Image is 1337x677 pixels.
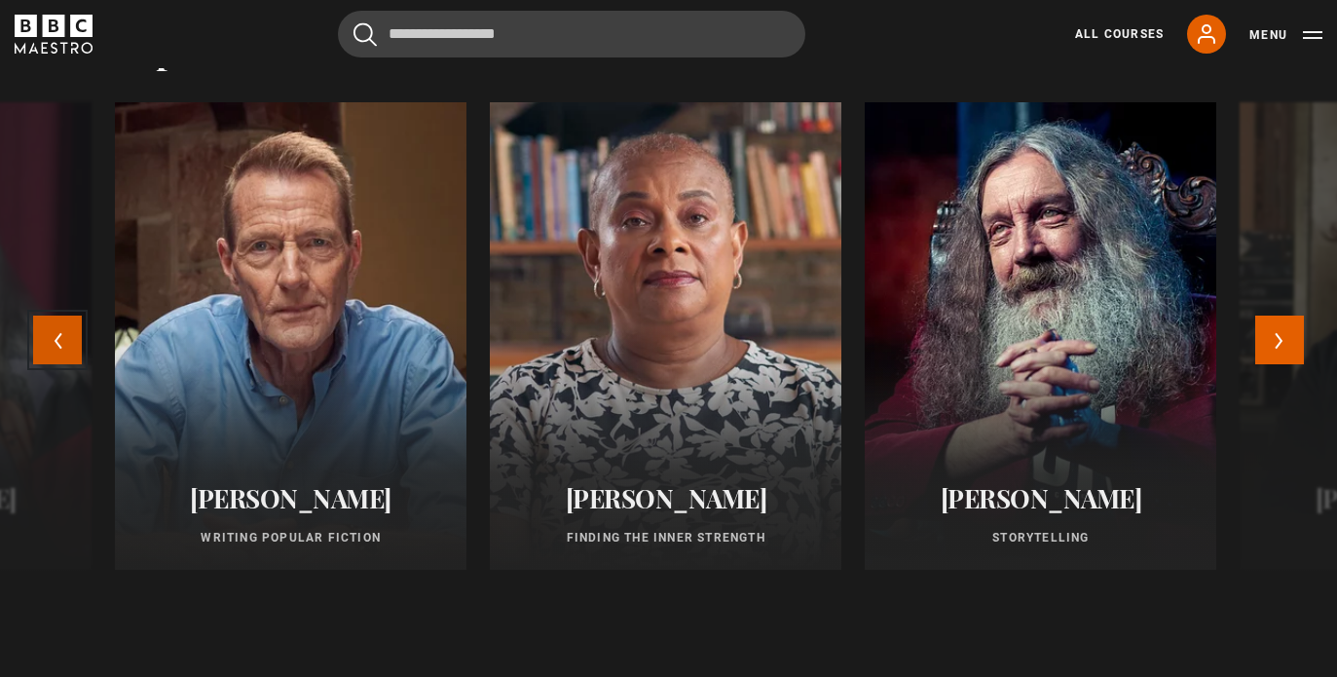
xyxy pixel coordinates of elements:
button: Submit the search query [353,22,377,47]
h2: Explore similar courses [116,30,487,71]
a: All Courses [1075,25,1164,43]
h2: [PERSON_NAME] [138,483,443,513]
button: Toggle navigation [1249,25,1322,45]
p: Writing Popular Fiction [138,529,443,546]
p: Finding the Inner Strength [513,529,818,546]
a: [PERSON_NAME] Finding the Inner Strength [490,102,841,570]
input: Search [338,11,805,57]
svg: BBC Maestro [15,15,93,54]
h2: [PERSON_NAME] [513,483,818,513]
p: Storytelling [888,529,1193,546]
a: [PERSON_NAME] Storytelling [865,102,1216,570]
a: [PERSON_NAME] Writing Popular Fiction [115,102,466,570]
h2: [PERSON_NAME] [888,483,1193,513]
